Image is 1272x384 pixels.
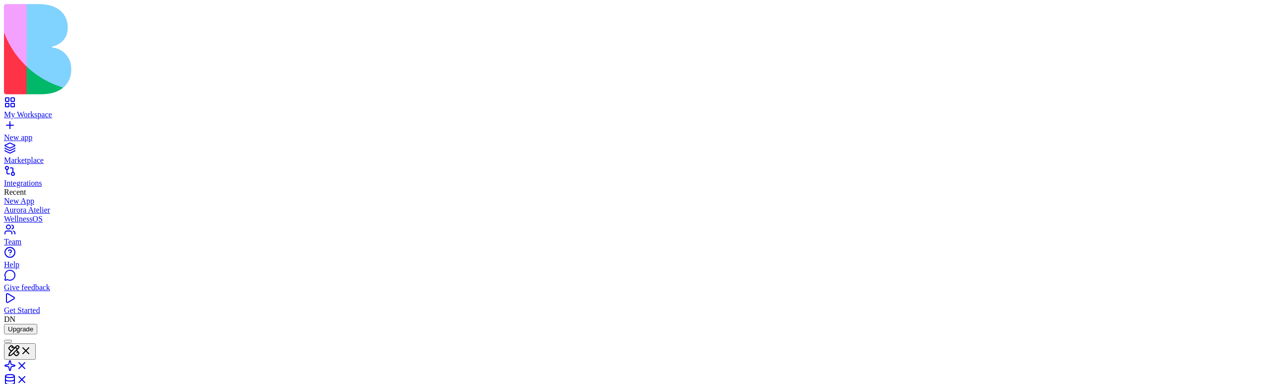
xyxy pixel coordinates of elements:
div: Give feedback [4,283,1268,292]
a: New App [4,197,1268,206]
span: Recent [4,188,26,196]
a: Integrations [4,170,1268,188]
a: Get Started [4,297,1268,315]
img: logo [4,4,403,94]
a: Give feedback [4,274,1268,292]
div: Get Started [4,306,1268,315]
div: Marketplace [4,156,1268,165]
div: New app [4,133,1268,142]
span: DN [4,315,15,323]
a: My Workspace [4,101,1268,119]
a: Aurora Atelier [4,206,1268,215]
a: WellnessOS [4,215,1268,224]
a: Team [4,229,1268,246]
h1: Insights [12,44,137,64]
a: Help [4,251,1268,269]
div: Help [4,260,1268,269]
a: New app [4,124,1268,142]
div: Team [4,237,1268,246]
button: Upgrade [4,324,37,334]
a: Marketplace [4,147,1268,165]
div: Integrations [4,179,1268,188]
div: My Workspace [4,110,1268,119]
a: Upgrade [4,324,37,333]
